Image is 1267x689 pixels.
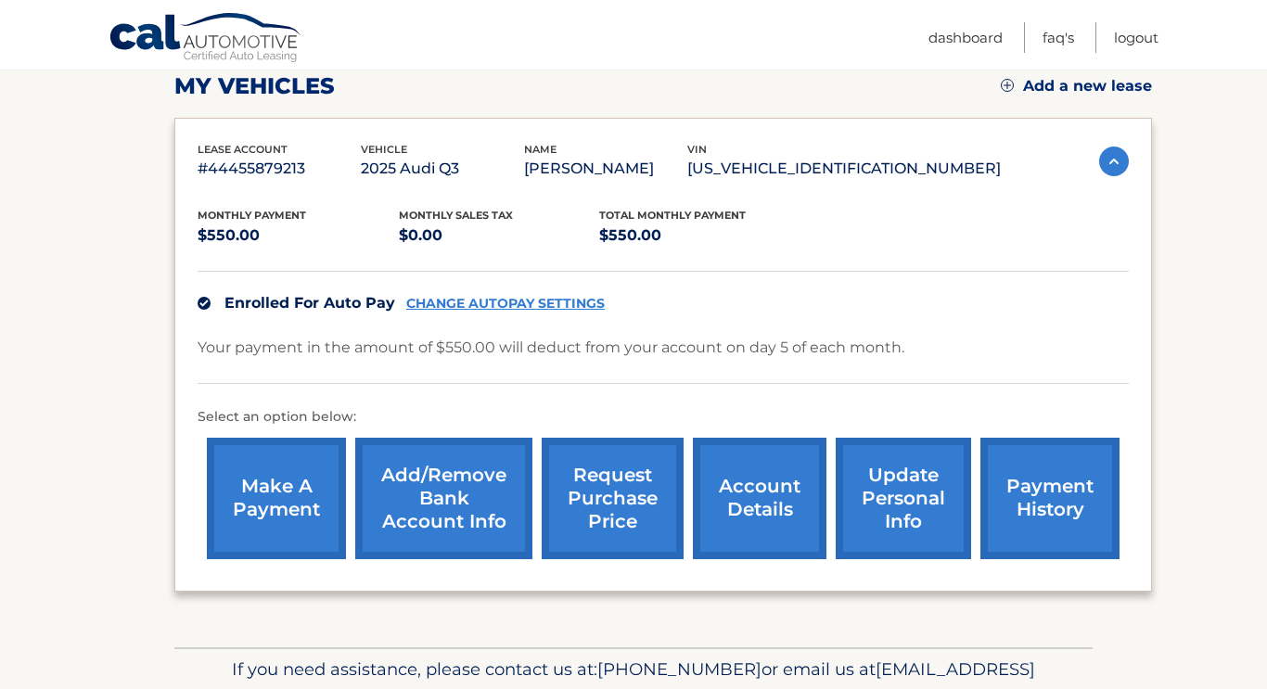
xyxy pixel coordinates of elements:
a: update personal info [836,438,971,559]
p: [PERSON_NAME] [524,156,687,182]
span: vin [687,143,707,156]
span: name [524,143,557,156]
span: vehicle [361,143,407,156]
a: Cal Automotive [109,12,303,66]
p: #44455879213 [198,156,361,182]
p: Select an option below: [198,406,1129,428]
p: $0.00 [399,223,600,249]
p: $550.00 [599,223,800,249]
p: $550.00 [198,223,399,249]
span: [PHONE_NUMBER] [597,658,761,680]
a: Add a new lease [1001,77,1152,96]
p: [US_VEHICLE_IDENTIFICATION_NUMBER] [687,156,1001,182]
span: Monthly Payment [198,209,306,222]
a: payment history [980,438,1120,559]
a: FAQ's [1043,22,1074,53]
a: Add/Remove bank account info [355,438,532,559]
p: Your payment in the amount of $550.00 will deduct from your account on day 5 of each month. [198,335,904,361]
a: account details [693,438,826,559]
a: make a payment [207,438,346,559]
span: Enrolled For Auto Pay [224,294,395,312]
span: Monthly sales Tax [399,209,513,222]
img: accordion-active.svg [1099,147,1129,176]
a: Dashboard [928,22,1003,53]
a: request purchase price [542,438,684,559]
span: lease account [198,143,288,156]
a: CHANGE AUTOPAY SETTINGS [406,296,605,312]
img: check.svg [198,297,211,310]
img: add.svg [1001,79,1014,92]
span: Total Monthly Payment [599,209,746,222]
h2: my vehicles [174,72,335,100]
a: Logout [1114,22,1158,53]
p: 2025 Audi Q3 [361,156,524,182]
